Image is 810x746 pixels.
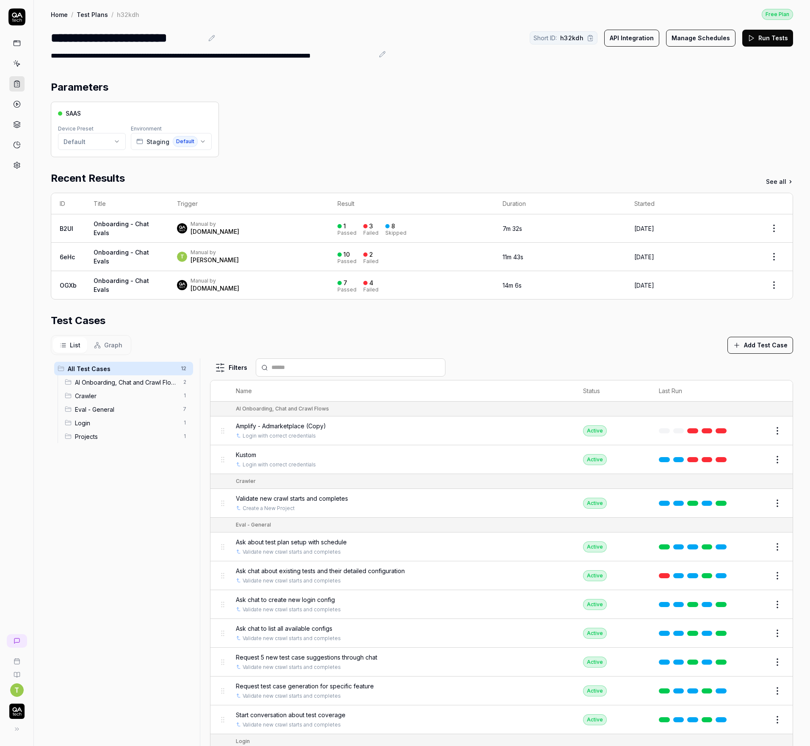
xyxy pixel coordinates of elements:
[180,391,190,401] span: 1
[583,498,607,509] div: Active
[210,705,793,734] tr: Start conversation about test coverageValidate new crawl starts and completesActive
[10,683,24,697] button: T
[75,405,178,414] span: Eval - General
[94,249,149,265] a: Onboarding - Chat Evals
[583,628,607,639] div: Active
[243,577,341,585] a: Validate new crawl starts and completes
[762,8,793,20] a: Free Plan
[53,337,87,353] button: List
[243,505,295,512] a: Create a New Project
[494,193,626,214] th: Duration
[626,193,755,214] th: Started
[3,665,30,678] a: Documentation
[329,193,494,214] th: Result
[61,430,193,443] div: Drag to reorderProjects1
[177,223,187,233] img: 7ccf6c19-61ad-4a6c-8811-018b02a1b829.jpg
[236,682,374,691] span: Request test case generation for specific feature
[51,10,68,19] a: Home
[147,137,169,146] span: Staging
[236,521,271,529] div: Eval - General
[75,391,178,400] span: Crawler
[70,341,80,349] span: List
[337,259,357,264] div: Passed
[191,284,239,293] div: [DOMAIN_NAME]
[560,33,583,42] span: h32kdh
[634,225,654,232] time: [DATE]
[243,663,341,671] a: Validate new crawl starts and completes
[583,570,607,581] div: Active
[369,251,373,258] div: 2
[51,313,105,328] h2: Test Cases
[75,432,178,441] span: Projects
[131,125,162,132] label: Environment
[210,532,793,561] tr: Ask about test plan setup with scheduleValidate new crawl starts and completesActive
[742,30,793,47] button: Run Tests
[583,425,607,436] div: Active
[180,418,190,428] span: 1
[104,341,122,349] span: Graph
[75,378,178,387] span: AI Onboarding, Chat and Crawl Flows
[227,380,575,402] th: Name
[210,648,793,677] tr: Request 5 new test case suggestions through chatValidate new crawl starts and completesActive
[3,651,30,665] a: Book a call with us
[68,364,176,373] span: All Test Cases
[3,697,30,721] button: QA Tech Logo
[191,256,239,264] div: [PERSON_NAME]
[583,714,607,725] div: Active
[236,653,377,662] span: Request 5 new test case suggestions through chat
[343,279,347,287] div: 7
[131,133,212,150] button: StagingDefault
[583,657,607,668] div: Active
[191,227,239,236] div: [DOMAIN_NAME]
[71,10,73,19] div: /
[61,416,193,430] div: Drag to reorderLogin1
[210,445,793,474] tr: KustomLogin with correct credentialsActive
[343,222,346,230] div: 1
[180,431,190,441] span: 1
[177,280,187,290] img: 7ccf6c19-61ad-4a6c-8811-018b02a1b829.jpg
[236,450,256,459] span: Kustom
[51,80,108,95] h2: Parameters
[94,277,149,293] a: Onboarding - Chat Evals
[60,225,73,232] a: B2Ul
[243,461,316,469] a: Login with correct credentials
[64,137,86,146] div: Default
[634,282,654,289] time: [DATE]
[583,685,607,696] div: Active
[236,624,332,633] span: Ask chat to list all available configs
[243,548,341,556] a: Validate new crawl starts and completes
[58,133,126,150] button: Default
[243,635,341,642] a: Validate new crawl starts and completes
[236,405,329,413] div: AI Onboarding, Chat and Crawl Flows
[236,477,256,485] div: Crawler
[51,193,85,214] th: ID
[75,419,178,427] span: Login
[634,253,654,261] time: [DATE]
[369,279,373,287] div: 4
[337,287,357,292] div: Passed
[77,10,108,19] a: Test Plans
[243,432,316,440] a: Login with correct credentials
[343,251,350,258] div: 10
[236,566,405,575] span: Ask chat about existing tests and their detailed configuration
[385,230,406,236] div: Skipped
[236,738,250,745] div: Login
[243,692,341,700] a: Validate new crawl starts and completes
[210,561,793,590] tr: Ask chat about existing tests and their detailed configurationValidate new crawl starts and compl...
[210,416,793,445] tr: Amplify - Admarketplace (Copy)Login with correct credentialsActive
[727,337,793,354] button: Add Test Case
[117,10,139,19] div: h32kdh
[177,363,190,374] span: 12
[191,277,239,284] div: Manual by
[169,193,329,214] th: Trigger
[243,721,341,729] a: Validate new crawl starts and completes
[337,230,357,236] div: Passed
[58,125,94,132] label: Device Preset
[363,287,379,292] div: Failed
[51,171,125,186] h2: Recent Results
[66,109,81,118] span: SAAS
[583,599,607,610] div: Active
[210,677,793,705] tr: Request test case generation for specific featureValidate new crawl starts and completesActive
[210,489,793,518] tr: Validate new crawl starts and completesCreate a New ProjectActive
[210,619,793,648] tr: Ask chat to list all available configsValidate new crawl starts and completesActive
